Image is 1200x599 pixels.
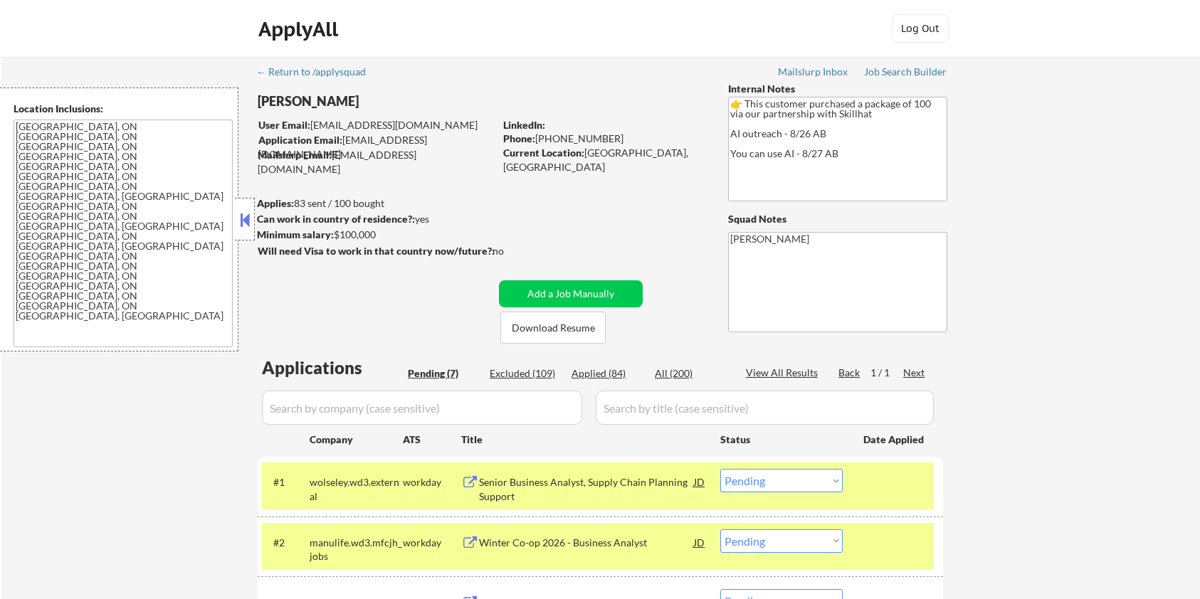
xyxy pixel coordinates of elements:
div: ATS [403,433,461,447]
div: #2 [273,536,298,550]
div: wolseley.wd3.external [310,475,403,503]
button: Add a Job Manually [499,280,643,307]
div: Applied (84) [572,366,643,381]
div: ApplyAll [258,17,342,41]
div: Squad Notes [728,212,947,226]
div: no [493,244,533,258]
strong: Application Email: [258,134,342,146]
div: Date Applied [863,433,926,447]
div: ← Return to /applysquad [256,67,379,77]
div: Status [720,426,843,452]
div: [GEOGRAPHIC_DATA], [GEOGRAPHIC_DATA] [503,146,705,174]
div: workday [403,475,461,489]
strong: Current Location: [503,147,584,159]
div: Excluded (109) [490,366,561,381]
a: Job Search Builder [864,66,947,80]
div: All (200) [655,366,726,381]
div: Next [903,366,926,380]
div: 83 sent / 100 bought [257,196,494,211]
button: Download Resume [500,312,606,344]
div: View All Results [746,366,822,380]
div: [PHONE_NUMBER] [503,132,705,146]
div: yes [257,212,490,226]
div: manulife.wd3.mfcjh_jobs [310,536,403,563]
div: JD [693,529,707,555]
div: Title [461,433,707,447]
strong: Can work in country of residence?: [257,213,415,225]
div: Company [310,433,403,447]
div: workday [403,536,461,550]
div: [EMAIL_ADDRESS][DOMAIN_NAME] [258,133,494,161]
strong: User Email: [258,119,310,131]
div: [PERSON_NAME] [258,92,550,110]
input: Search by title (case sensitive) [596,391,934,425]
div: Internal Notes [728,82,947,96]
div: Mailslurp Inbox [778,67,849,77]
div: Back [838,366,861,380]
strong: Mailslurp Email: [258,149,332,161]
div: Senior Business Analyst, Supply Chain Planning Support [479,475,694,503]
div: [EMAIL_ADDRESS][DOMAIN_NAME] [258,118,494,132]
a: Mailslurp Inbox [778,66,849,80]
strong: Will need Visa to work in that country now/future?: [258,245,495,257]
div: 1 / 1 [870,366,903,380]
div: Applications [262,359,403,376]
div: #1 [273,475,298,489]
button: Log Out [892,14,949,43]
strong: Applies: [257,197,294,209]
div: Location Inclusions: [14,102,233,116]
div: Winter Co-op 2026 - Business Analyst [479,536,694,550]
div: $100,000 [257,228,494,242]
input: Search by company (case sensitive) [262,391,582,425]
strong: LinkedIn: [503,119,545,131]
div: JD [693,469,707,494]
a: ← Return to /applysquad [256,66,379,80]
div: Pending (7) [408,366,479,381]
strong: Phone: [503,132,535,144]
div: [EMAIL_ADDRESS][DOMAIN_NAME] [258,148,494,176]
div: Job Search Builder [864,67,947,77]
strong: Minimum salary: [257,228,334,240]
